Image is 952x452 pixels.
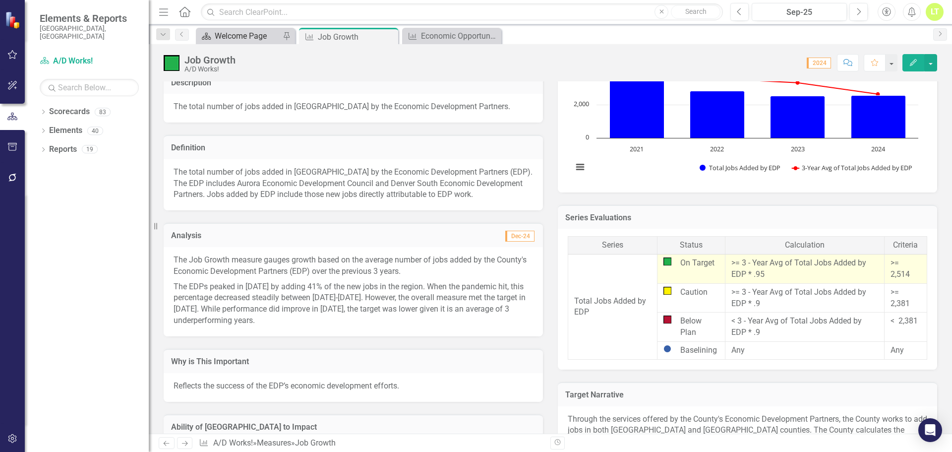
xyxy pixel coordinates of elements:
div: Welcome Page [215,30,280,42]
input: Search ClearPoint... [201,3,723,21]
text: 2,000 [574,99,589,108]
div: Sep-25 [755,6,843,18]
div: 83 [95,108,111,116]
td: < 3 - Year Avg of Total Jobs Added by EDP * .9 [725,313,884,342]
div: Job Growth [184,55,236,65]
img: ClearPoint Strategy [4,11,22,29]
button: View chart menu, Chart [573,160,587,174]
button: Show Total Jobs Added by EDP [700,163,781,172]
div: A/D Works! [184,65,236,73]
th: Calculation [725,237,884,255]
h3: Series Evaluations [565,213,930,222]
div: Baselining [663,345,719,356]
text: 0 [586,132,589,141]
td: Total Jobs Added by EDP [568,255,657,360]
input: Search Below... [40,79,139,96]
span: 2024 [807,58,831,68]
div: Below Plan [663,316,719,338]
div: Chart. Highcharts interactive chart. [568,34,927,183]
div: Economic Opportunity [421,30,499,42]
small: [GEOGRAPHIC_DATA], [GEOGRAPHIC_DATA] [40,24,139,41]
button: Show 3-Year Avg of Total Jobs Added by EDP [792,163,914,172]
p: Reflects the success of the EDP’s economic development efforts. [174,381,533,392]
img: Below Plan [663,316,671,323]
button: LT [926,3,944,21]
th: Series [568,237,657,255]
th: Criteria [884,237,927,255]
a: A/D Works! [213,438,253,448]
img: Baselining [663,345,671,353]
p: The EDPs peaked in [DATE] by adding 41% of the new jobs in the region. When the pandemic hit, thi... [174,279,533,326]
a: Economic Opportunity [405,30,499,42]
button: Search [671,5,720,19]
path: 2024, 2,574. Total Jobs Added by EDP. [851,95,906,138]
p: The total number of jobs added in [GEOGRAPHIC_DATA] by the Economic Development Partners. [174,101,533,113]
div: » » [199,438,543,449]
text: 2021 [630,144,644,153]
path: 2022, 2,833. Total Jobs Added by EDP. [690,91,745,138]
h3: Ability of [GEOGRAPHIC_DATA] to Impact [171,423,535,432]
h3: Analysis [171,231,354,240]
div: 19 [82,145,98,154]
path: 2023, 2,532. Total Jobs Added by EDP. [771,96,825,138]
div: 40 [87,127,103,135]
text: 2024 [871,144,886,153]
td: >= 3 - Year Avg of Total Jobs Added by EDP * .9 [725,283,884,313]
path: 2021, 4,650. Total Jobs Added by EDP. [610,61,664,138]
a: Elements [49,125,82,136]
text: 2022 [710,144,724,153]
span: Elements & Reports [40,12,139,24]
h3: Definition [171,143,535,152]
h3: Target Narrative [565,390,930,399]
div: Job Growth [318,31,396,43]
a: Reports [49,144,77,155]
div: Open Intercom Messenger [918,418,942,442]
svg: Interactive chart [568,34,923,183]
td: >= 3 - Year Avg of Total Jobs Added by EDP * .95 [725,255,884,284]
span: Search [685,7,707,15]
div: Job Growth [295,438,336,448]
div: On Target [663,258,719,269]
a: Measures [257,438,291,448]
path: 2023, 3,338. 3-Year Avg of Total Jobs Added by EDP. [796,80,800,84]
g: Total Jobs Added by EDP, series 1 of 2. Bar series with 4 bars. [610,61,906,138]
path: 2024, 2,646. 3-Year Avg of Total Jobs Added by EDP. [876,92,880,96]
p: The Job Growth measure gauges growth based on the average number of jobs added by the County's Ec... [174,255,533,279]
td: >= 2,514 [884,255,927,284]
text: 2023 [791,144,805,153]
th: Status [657,237,725,255]
td: >= 2,381 [884,283,927,313]
a: Welcome Page [198,30,280,42]
div: Caution [663,287,719,298]
a: Scorecards [49,106,90,118]
p: The total number of jobs added in [GEOGRAPHIC_DATA] by the Economic Development Partners (EDP). T... [174,167,533,201]
td: < 2,381 [884,313,927,342]
a: A/D Works! [40,56,139,67]
img: On Target [164,55,179,71]
h3: Why is This Important [171,357,535,366]
span: Dec-24 [505,231,535,242]
button: Sep-25 [752,3,847,21]
h3: Description [171,78,535,87]
img: Caution [663,287,671,295]
td: Any [725,342,884,360]
td: Any [884,342,927,360]
img: On Target [663,258,671,265]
